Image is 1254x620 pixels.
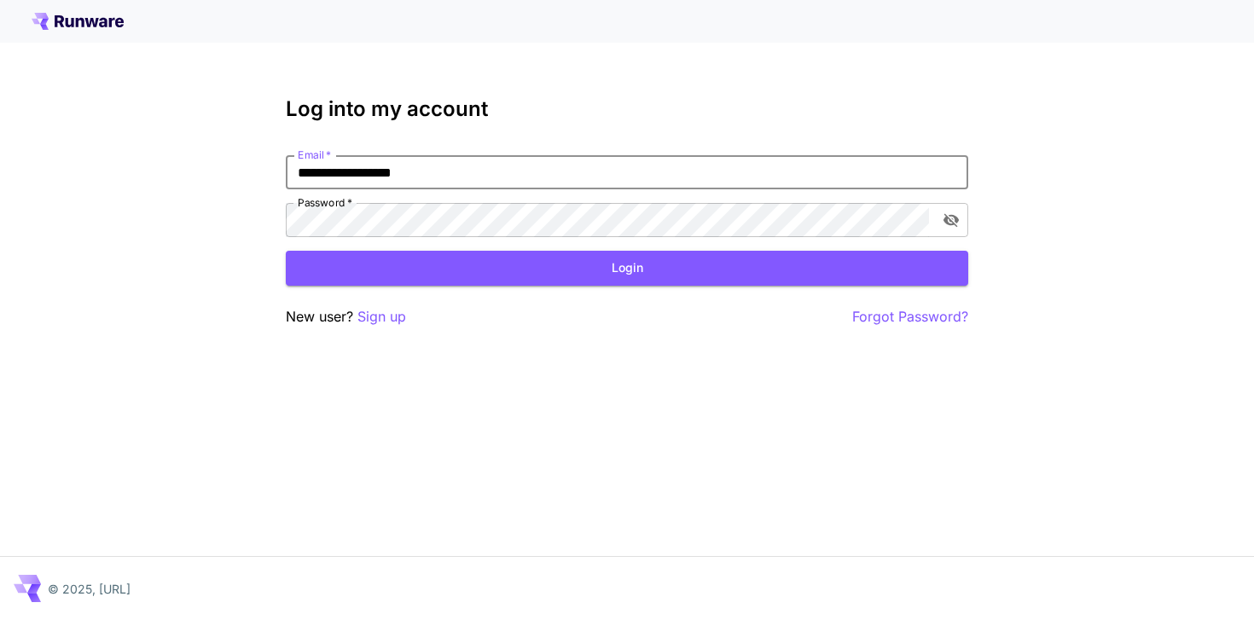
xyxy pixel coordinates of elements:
label: Email [298,148,331,162]
button: Sign up [357,306,406,327]
label: Password [298,195,352,210]
p: © 2025, [URL] [48,580,131,598]
button: Login [286,251,968,286]
h3: Log into my account [286,97,968,121]
button: Forgot Password? [852,306,968,327]
button: toggle password visibility [936,205,967,235]
p: New user? [286,306,406,327]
